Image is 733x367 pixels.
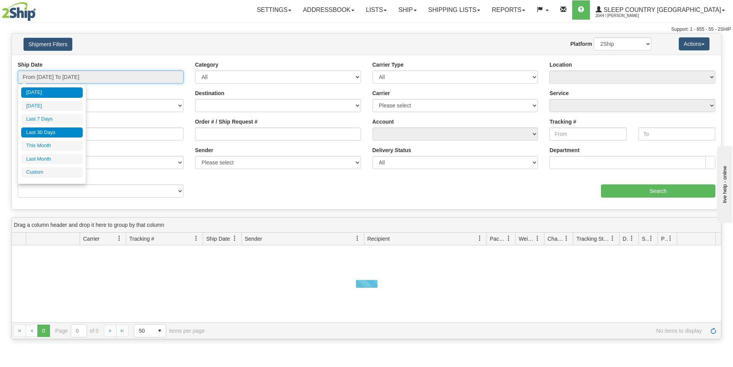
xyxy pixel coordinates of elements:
[625,232,638,245] a: Delivery Status filter column settings
[638,127,715,141] input: To
[549,127,626,141] input: From
[206,235,230,243] span: Ship Date
[602,7,721,13] span: Sleep Country [GEOGRAPHIC_DATA]
[23,38,72,51] button: Shipment Filters
[2,2,36,21] img: logo2044.jpg
[549,118,576,126] label: Tracking #
[707,325,720,337] a: Refresh
[645,232,658,245] a: Shipment Issues filter column settings
[661,235,668,243] span: Pickup Status
[6,7,71,12] div: live help - online
[601,184,715,198] input: Search
[623,235,629,243] span: Delivery Status
[228,232,241,245] a: Ship Date filter column settings
[372,89,390,97] label: Carrier
[297,0,360,20] a: Addressbook
[570,40,592,48] label: Platform
[215,328,702,334] span: No items to display
[548,235,564,243] span: Charge
[21,101,83,111] li: [DATE]
[473,232,486,245] a: Recipient filter column settings
[392,0,422,20] a: Ship
[372,118,394,126] label: Account
[590,0,731,20] a: Sleep Country [GEOGRAPHIC_DATA] 2044 / [PERSON_NAME]
[139,327,149,335] span: 50
[372,61,404,69] label: Carrier Type
[490,235,506,243] span: Packages
[21,154,83,164] li: Last Month
[245,235,262,243] span: Sender
[560,232,573,245] a: Charge filter column settings
[190,232,203,245] a: Tracking # filter column settings
[134,324,166,337] span: Page sizes drop down
[195,61,219,69] label: Category
[21,141,83,151] li: This Month
[21,87,83,98] li: [DATE]
[134,324,205,337] span: items per page
[531,232,544,245] a: Weight filter column settings
[195,118,258,126] label: Order # / Ship Request #
[606,232,619,245] a: Tracking Status filter column settings
[679,37,710,50] button: Actions
[367,235,390,243] span: Recipient
[55,324,99,337] span: Page of 0
[12,218,721,233] div: grid grouping header
[486,0,531,20] a: Reports
[519,235,535,243] span: Weight
[715,144,732,223] iframe: chat widget
[21,127,83,138] li: Last 30 Days
[549,61,572,69] label: Location
[21,167,83,178] li: Custom
[154,325,166,337] span: select
[596,12,653,20] span: 2044 / [PERSON_NAME]
[195,89,224,97] label: Destination
[18,61,43,69] label: Ship Date
[129,235,154,243] span: Tracking #
[2,26,731,33] div: Support: 1 - 855 - 55 - 2SHIP
[351,232,364,245] a: Sender filter column settings
[251,0,297,20] a: Settings
[576,235,610,243] span: Tracking Status
[502,232,515,245] a: Packages filter column settings
[113,232,126,245] a: Carrier filter column settings
[372,146,411,154] label: Delivery Status
[37,325,50,337] span: Page 0
[549,146,579,154] label: Department
[195,146,213,154] label: Sender
[422,0,486,20] a: Shipping lists
[83,235,100,243] span: Carrier
[642,235,648,243] span: Shipment Issues
[21,114,83,124] li: Last 7 Days
[664,232,677,245] a: Pickup Status filter column settings
[360,0,392,20] a: Lists
[549,89,569,97] label: Service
